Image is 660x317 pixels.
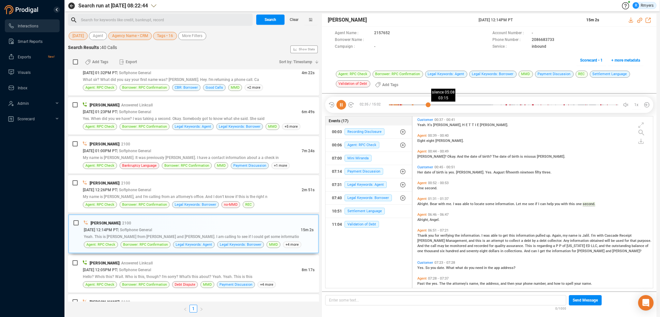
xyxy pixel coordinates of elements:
span: And [524,249,531,253]
span: recorded [474,244,489,248]
span: Legal Keywords: Agent [345,181,387,188]
span: [PERSON_NAME]. [537,154,565,159]
span: Tags • 16 [157,32,173,40]
span: Payment Discussion [345,168,383,175]
button: Clear [285,15,304,25]
span: Good Calls [206,84,223,91]
span: This [525,244,533,248]
span: me. [446,202,453,206]
span: of [478,154,482,159]
span: one [417,249,424,253]
span: T [469,123,472,127]
a: Visuals [8,66,54,79]
span: if [535,202,538,206]
button: 07:00Mini Miranda [325,152,412,165]
span: may [437,244,445,248]
span: Show Stats [299,11,315,88]
span: an [486,239,491,243]
span: LLC, [591,244,599,248]
span: | Softphone General [117,110,151,114]
span: this [475,239,482,243]
span: used [616,239,625,243]
span: Agent: RPC Check [85,202,114,208]
span: | 2100 [119,181,130,185]
div: 07:31 [332,180,342,190]
span: + more metadata [611,55,640,65]
span: E [477,123,480,127]
span: 6m 49s [302,110,315,114]
span: of [508,154,512,159]
span: date [500,154,508,159]
span: Inbox [18,86,27,90]
span: Agency Name • CRM [112,32,148,40]
span: 1x [634,100,638,110]
span: Agent: RPC Check [86,242,115,248]
span: 2m 51s [302,188,315,192]
span: verifying [440,233,455,238]
span: is [482,239,486,243]
span: E [466,123,469,127]
span: Angel. [430,218,440,222]
span: And [417,244,424,248]
span: seventy [466,249,480,253]
span: ED [586,244,591,248]
span: information. [461,233,481,238]
img: prodigal-logo [5,5,40,14]
span: the [546,249,552,253]
span: and [469,239,475,243]
span: able [462,202,470,206]
span: Settlement Language [345,208,385,214]
span: Alright. [417,202,430,206]
span: P [559,244,562,248]
span: Her [417,170,424,174]
span: Exports [18,55,31,59]
span: hundred [446,249,460,253]
span: [PERSON_NAME] [417,239,446,243]
span: missus [524,154,537,159]
button: 07:14Payment Discussion [325,165,412,178]
span: Receipt [619,233,632,238]
span: for [489,244,495,248]
button: 1x [632,100,641,109]
span: Again, [552,233,563,238]
span: that [630,239,637,243]
span: quality [495,244,506,248]
span: [PERSON_NAME] [577,249,606,253]
span: with [597,233,605,238]
span: no-MMD [224,202,238,208]
span: for [572,249,577,253]
button: Add Tags [81,57,112,67]
span: P [556,244,559,248]
span: | Softphone General [117,188,151,192]
span: 7m 24s [302,149,315,153]
span: 15m 2s [301,228,314,232]
span: three. [542,170,551,174]
span: Agent [93,32,103,40]
span: My name is [PERSON_NAME], and I'm calling from an attorney's office. And I don't know if this is ... [83,194,267,199]
span: second. [583,202,595,206]
span: Smart Reports [18,39,43,44]
button: Scorecard • 1 [577,55,606,65]
span: +4 more [283,241,301,248]
li: Interactions [5,19,60,32]
span: was [455,202,462,206]
span: Legal Keywords: Agent [176,242,212,248]
span: monitored [450,244,467,248]
span: Legal Keywords: Borrower [175,202,216,208]
span: CBR: Borrower [175,84,198,91]
span: Borrower: RPC Confirmation [123,242,168,248]
span: Legal Keywords: Borrower [345,194,392,201]
span: up. [546,233,552,238]
span: MMD [231,84,239,91]
span: me [522,202,528,206]
span: date [424,170,432,174]
span: Admin [17,101,29,106]
span: second. [425,186,437,190]
button: Add Tags [371,80,402,90]
span: some [485,202,495,206]
span: +2 more [245,84,263,91]
span: Scorecard • 1 [580,55,603,65]
span: | Softphone General [117,149,151,153]
span: Validation of Debt [345,221,379,228]
span: Clear [290,15,298,25]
